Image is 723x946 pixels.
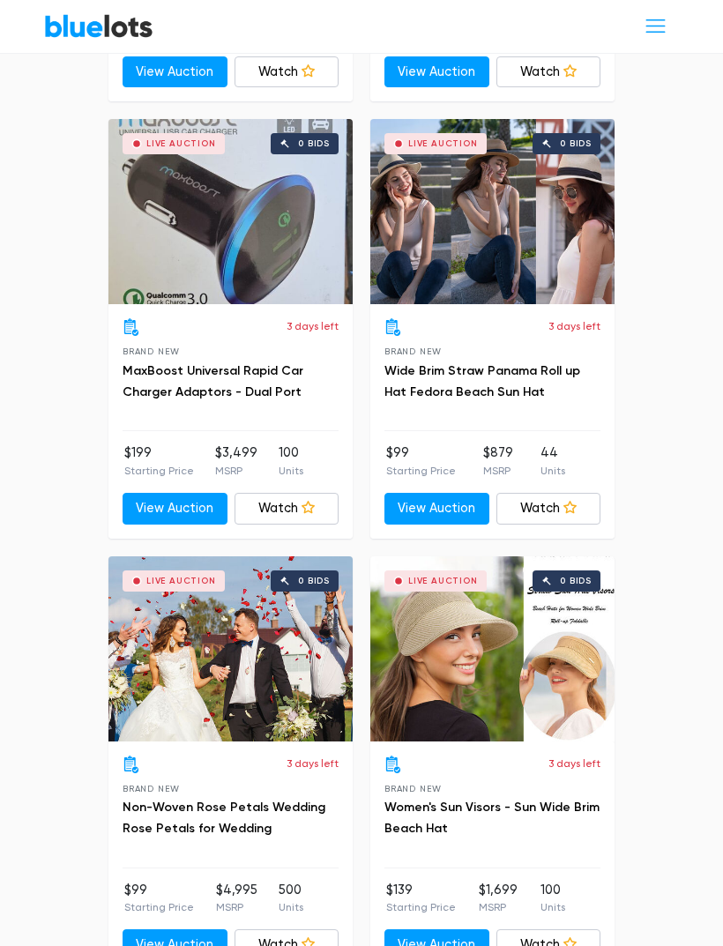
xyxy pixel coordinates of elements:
[287,318,339,334] p: 3 days left
[215,443,257,479] li: $3,499
[479,899,518,915] p: MSRP
[540,899,565,915] p: Units
[44,13,153,39] a: BlueLots
[298,577,330,585] div: 0 bids
[279,881,303,916] li: 500
[384,346,442,356] span: Brand New
[386,463,456,479] p: Starting Price
[540,443,565,479] li: 44
[370,119,615,304] a: Live Auction 0 bids
[298,139,330,148] div: 0 bids
[632,10,679,42] button: Toggle navigation
[540,881,565,916] li: 100
[235,56,339,88] a: Watch
[548,756,600,771] p: 3 days left
[279,899,303,915] p: Units
[123,346,180,356] span: Brand New
[560,139,592,148] div: 0 bids
[384,56,489,88] a: View Auction
[235,493,339,525] a: Watch
[216,881,257,916] li: $4,995
[123,784,180,793] span: Brand New
[216,899,257,915] p: MSRP
[384,493,489,525] a: View Auction
[496,56,601,88] a: Watch
[408,577,478,585] div: Live Auction
[124,463,194,479] p: Starting Price
[124,899,194,915] p: Starting Price
[386,899,456,915] p: Starting Price
[215,463,257,479] p: MSRP
[123,493,227,525] a: View Auction
[108,119,353,304] a: Live Auction 0 bids
[123,363,303,399] a: MaxBoost Universal Rapid Car Charger Adaptors - Dual Port
[560,577,592,585] div: 0 bids
[540,463,565,479] p: Units
[123,800,325,836] a: Non-Woven Rose Petals Wedding Rose Petals for Wedding
[496,493,601,525] a: Watch
[479,881,518,916] li: $1,699
[279,463,303,479] p: Units
[483,443,513,479] li: $879
[146,139,216,148] div: Live Auction
[386,443,456,479] li: $99
[124,443,194,479] li: $199
[408,139,478,148] div: Live Auction
[384,784,442,793] span: Brand New
[123,56,227,88] a: View Auction
[108,556,353,741] a: Live Auction 0 bids
[287,756,339,771] p: 3 days left
[483,463,513,479] p: MSRP
[386,881,456,916] li: $139
[370,556,615,741] a: Live Auction 0 bids
[279,443,303,479] li: 100
[124,881,194,916] li: $99
[548,318,600,334] p: 3 days left
[384,800,600,836] a: Women's Sun Visors - Sun Wide Brim Beach Hat
[146,577,216,585] div: Live Auction
[384,363,580,399] a: Wide Brim Straw Panama Roll up Hat Fedora Beach Sun Hat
